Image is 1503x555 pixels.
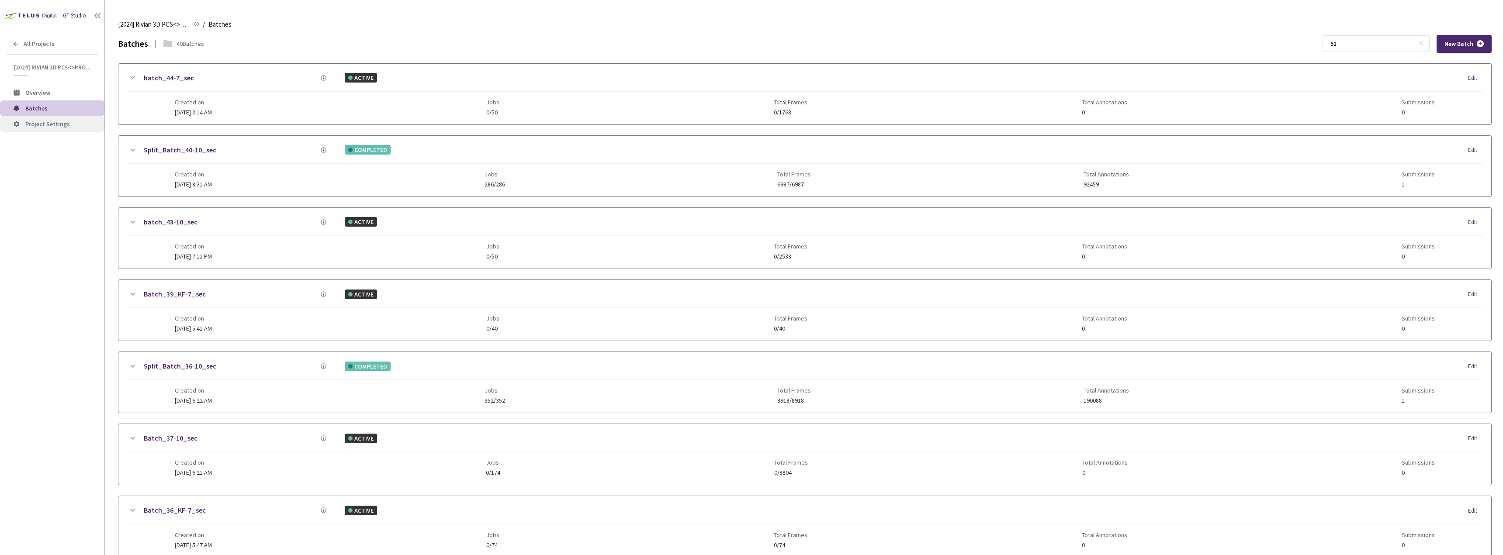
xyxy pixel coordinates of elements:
a: batch_43-10_sec [144,217,197,228]
div: Edit [1468,74,1482,83]
span: 352/352 [485,397,505,404]
div: Edit [1468,434,1482,443]
div: ACTIVE [345,290,377,299]
span: Jobs [486,459,500,466]
span: 0 [1082,325,1127,332]
a: batch_44-7_sec [144,72,194,83]
span: 0/50 [486,109,499,116]
span: [DATE] 5:41 AM [175,324,212,332]
span: Created on [175,315,212,322]
div: Edit [1468,290,1482,299]
span: Created on [175,171,212,178]
span: 8918/8918 [777,397,811,404]
span: Jobs [485,171,505,178]
span: 0/50 [486,253,499,260]
span: Created on [175,387,212,394]
span: [DATE] 7:11 PM [175,252,212,260]
span: 0 [1402,325,1435,332]
span: [DATE] 8:31 AM [175,180,212,188]
span: Jobs [485,387,505,394]
div: ACTIVE [345,434,377,443]
span: Jobs [486,243,499,250]
span: [DATE] 6:22 AM [175,396,212,404]
div: COMPLETED [345,145,391,155]
span: 6987/6987 [777,181,811,188]
div: ACTIVE [345,506,377,515]
span: 0/74 [486,542,499,548]
span: 0 [1082,542,1127,548]
a: Batch_39_KF-7_sec [144,289,206,300]
span: Total Frames [777,387,811,394]
span: All Projects [24,40,55,48]
span: Total Annotations [1084,387,1129,394]
li: / [203,19,205,30]
span: [2024] Rivian 3D PCS<>Production [14,64,92,71]
span: 0 [1402,253,1435,260]
span: 1 [1402,181,1435,188]
span: 0 [1082,109,1127,116]
span: 0 [1082,469,1128,476]
span: Created on [175,99,212,106]
span: Total Annotations [1084,171,1129,178]
div: COMPLETED [345,362,391,371]
span: Total Frames [774,99,807,106]
div: Batches [118,37,148,50]
span: 0/74 [774,542,807,548]
span: New Batch [1444,40,1473,48]
span: Submissions [1402,531,1435,538]
span: 0/1768 [774,109,807,116]
div: Edit [1468,362,1482,371]
div: ACTIVE [345,217,377,227]
input: Search [1325,36,1418,52]
span: Created on [175,459,212,466]
span: 190088 [1084,397,1129,404]
span: Total Frames [774,315,807,322]
span: 286/286 [485,181,505,188]
span: [DATE] 5:47 AM [175,541,212,549]
span: Submissions [1402,171,1435,178]
a: Batch_36_KF-7_sec [144,505,206,516]
span: 0/40 [486,325,499,332]
span: Submissions [1402,387,1435,394]
span: Total Annotations [1082,531,1127,538]
span: 0 [1082,253,1127,260]
span: Total Annotations [1082,243,1127,250]
span: Total Frames [774,459,808,466]
span: Jobs [486,99,499,106]
span: Total Annotations [1082,459,1128,466]
div: Split_Batch_36-10_secCOMPLETEDEditCreated on[DATE] 6:22 AMJobs352/352Total Frames8918/8918Total A... [118,352,1491,413]
span: Created on [175,243,212,250]
span: 92459 [1084,181,1129,188]
span: Batches [208,19,232,30]
span: Total Frames [774,531,807,538]
span: Overview [25,89,50,97]
span: 0/2533 [774,253,807,260]
span: Jobs [486,531,499,538]
div: Edit [1468,146,1482,155]
span: Jobs [486,315,499,322]
span: 0/8804 [774,469,808,476]
span: Submissions [1402,315,1435,322]
span: Total Frames [774,243,807,250]
div: Split_Batch_40-10_secCOMPLETEDEditCreated on[DATE] 8:31 AMJobs286/286Total Frames6987/6987Total A... [118,136,1491,196]
div: batch_43-10_secACTIVEEditCreated on[DATE] 7:11 PMJobs0/50Total Frames0/2533Total Annotations0Subm... [118,208,1491,269]
span: 0 [1402,469,1435,476]
span: Total Annotations [1082,315,1127,322]
span: [2024] Rivian 3D PCS<>Production [118,19,189,30]
span: Submissions [1402,459,1435,466]
span: Created on [175,531,212,538]
span: Submissions [1402,99,1435,106]
a: Split_Batch_40-10_sec [144,145,216,155]
a: Split_Batch_36-10_sec [144,361,216,372]
div: Edit [1468,218,1482,227]
div: Batch_39_KF-7_secACTIVEEditCreated on[DATE] 5:41 AMJobs0/40Total Frames0/40Total Annotations0Subm... [118,280,1491,341]
span: [DATE] 2:14 AM [175,108,212,116]
span: Submissions [1402,243,1435,250]
div: ACTIVE [345,73,377,83]
div: Edit [1468,507,1482,515]
span: Total Annotations [1082,99,1127,106]
div: 40 Batches [177,39,204,48]
span: Total Frames [777,171,811,178]
a: Batch_37-10_sec [144,433,197,444]
span: Project Settings [25,120,70,128]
